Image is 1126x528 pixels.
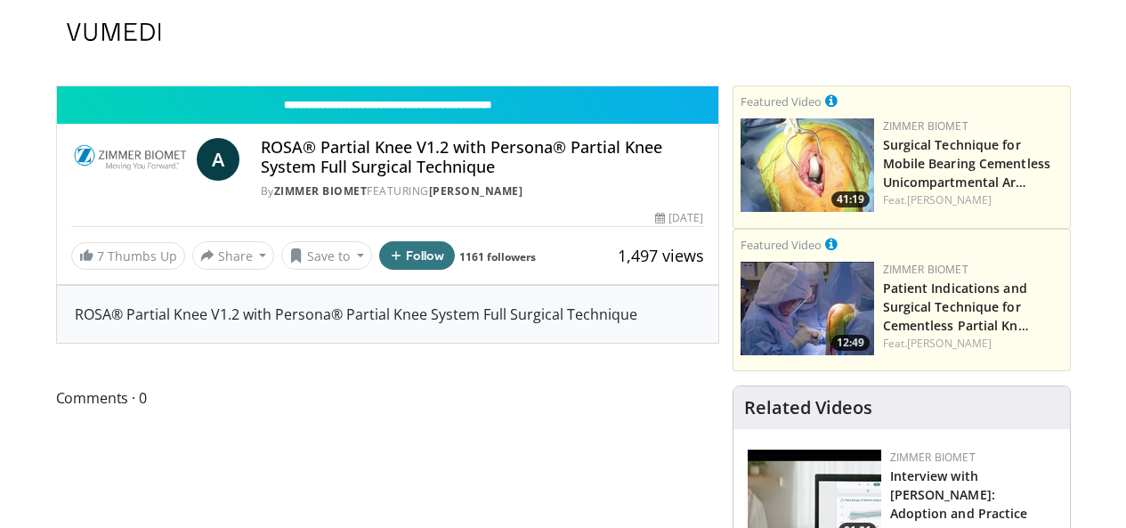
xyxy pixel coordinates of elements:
[741,118,874,212] img: e9ed289e-2b85-4599-8337-2e2b4fe0f32a.150x105_q85_crop-smart_upscale.jpg
[67,23,161,41] img: VuMedi Logo
[56,386,719,410] span: Comments 0
[197,138,239,181] a: A
[274,183,368,199] a: Zimmer Biomet
[883,134,1063,191] h3: Surgical Technique for Mobile Bearing Cementless Unicompartmental Arthroplasty
[825,234,838,254] a: This is paid for by Zimmer Biomet
[741,262,874,355] img: 2c28c705-9b27-4f8d-ae69-2594b16edd0d.150x105_q85_crop-smart_upscale.jpg
[261,183,704,199] div: By FEATURING
[907,192,992,207] a: [PERSON_NAME]
[281,241,372,270] button: Save to
[825,91,838,110] a: This is paid for by Zimmer Biomet
[831,191,870,207] span: 41:19
[97,248,104,264] span: 7
[907,336,992,351] a: [PERSON_NAME]
[71,242,185,270] a: 7 Thumbs Up
[192,241,275,270] button: Share
[883,278,1063,334] h3: Patient Indications and Surgical Technique for Cementless Partial Knee
[883,336,1063,352] div: Feat.
[890,450,976,465] a: Zimmer Biomet
[883,118,968,134] a: Zimmer Biomet
[429,183,523,199] a: [PERSON_NAME]
[655,210,703,226] div: [DATE]
[741,118,874,212] a: 41:19
[741,237,822,253] small: Featured Video
[57,286,718,343] div: ROSA® Partial Knee V1.2 with Persona® Partial Knee System Full Surgical Technique
[741,262,874,355] a: 12:49
[883,280,1029,334] a: Patient Indications and Surgical Technique for Cementless Partial Kn…
[741,93,822,110] small: Featured Video
[831,335,870,351] span: 12:49
[459,249,536,264] a: 1161 followers
[379,241,456,270] button: Follow
[71,138,190,181] img: Zimmer Biomet
[883,262,968,277] a: Zimmer Biomet
[883,192,1063,208] div: Feat.
[744,397,872,418] h4: Related Videos
[261,138,704,176] h4: ROSA® Partial Knee V1.2 with Persona® Partial Knee System Full Surgical Technique
[618,245,704,266] span: 1,497 views
[883,136,1051,191] a: Surgical Technique for Mobile Bearing Cementless Unicompartmental Ar…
